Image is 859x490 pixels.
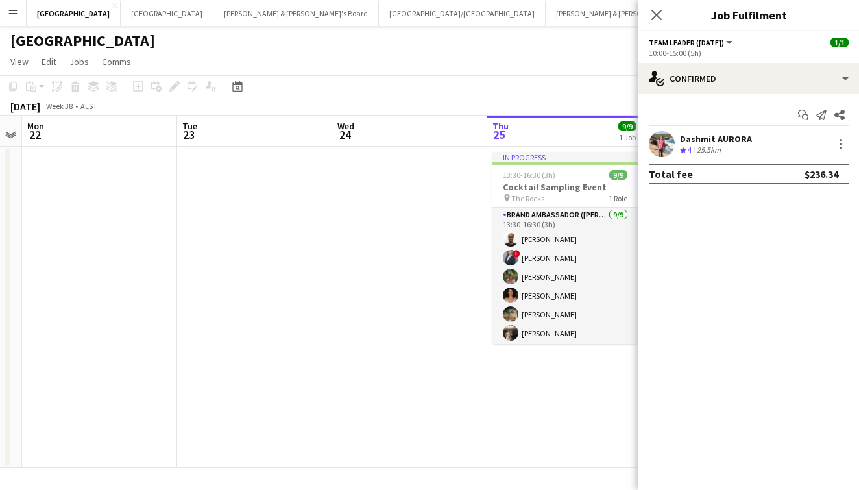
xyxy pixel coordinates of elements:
h3: Job Fulfilment [638,6,859,23]
span: 23 [180,127,197,142]
span: 9/9 [609,170,627,180]
span: Edit [42,56,56,67]
div: In progress [492,152,638,162]
div: AEST [80,101,97,111]
span: Thu [492,120,509,132]
span: View [10,56,29,67]
a: Comms [97,53,136,70]
span: Tue [182,120,197,132]
button: [PERSON_NAME] & [PERSON_NAME]'s Board [546,1,711,26]
span: Team Leader (Saturday) [649,38,724,47]
app-job-card: In progress13:30-16:30 (3h)9/9Cocktail Sampling Event The Rocks1 RoleBrand Ambassador ([PERSON_NA... [492,152,638,344]
div: 1 Job [619,132,636,142]
button: [PERSON_NAME] & [PERSON_NAME]'s Board [213,1,379,26]
button: [GEOGRAPHIC_DATA] [121,1,213,26]
span: 1/1 [830,38,849,47]
span: Wed [337,120,354,132]
button: [GEOGRAPHIC_DATA] [27,1,121,26]
span: Jobs [69,56,89,67]
div: Confirmed [638,63,859,94]
div: 10:00-15:00 (5h) [649,48,849,58]
span: Comms [102,56,131,67]
div: [DATE] [10,100,40,113]
span: 1 Role [609,193,627,203]
span: 24 [335,127,354,142]
button: Team Leader ([DATE]) [649,38,734,47]
div: Total fee [649,167,693,180]
span: 25 [490,127,509,142]
span: The Rocks [511,193,544,203]
span: 22 [25,127,44,142]
span: ! [513,250,520,258]
span: 13:30-16:30 (3h) [503,170,555,180]
h1: [GEOGRAPHIC_DATA] [10,31,155,51]
span: Mon [27,120,44,132]
a: Edit [36,53,62,70]
app-card-role: Brand Ambassador ([PERSON_NAME])9/913:30-16:30 (3h)[PERSON_NAME]![PERSON_NAME][PERSON_NAME][PERSO... [492,208,638,402]
a: View [5,53,34,70]
button: [GEOGRAPHIC_DATA]/[GEOGRAPHIC_DATA] [379,1,546,26]
span: 4 [688,145,692,154]
h3: Cocktail Sampling Event [492,181,638,193]
div: 25.5km [694,145,723,156]
span: 9/9 [618,121,636,131]
div: $236.34 [805,167,838,180]
a: Jobs [64,53,94,70]
span: Week 38 [43,101,75,111]
div: Dashmit AURORA [680,133,752,145]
